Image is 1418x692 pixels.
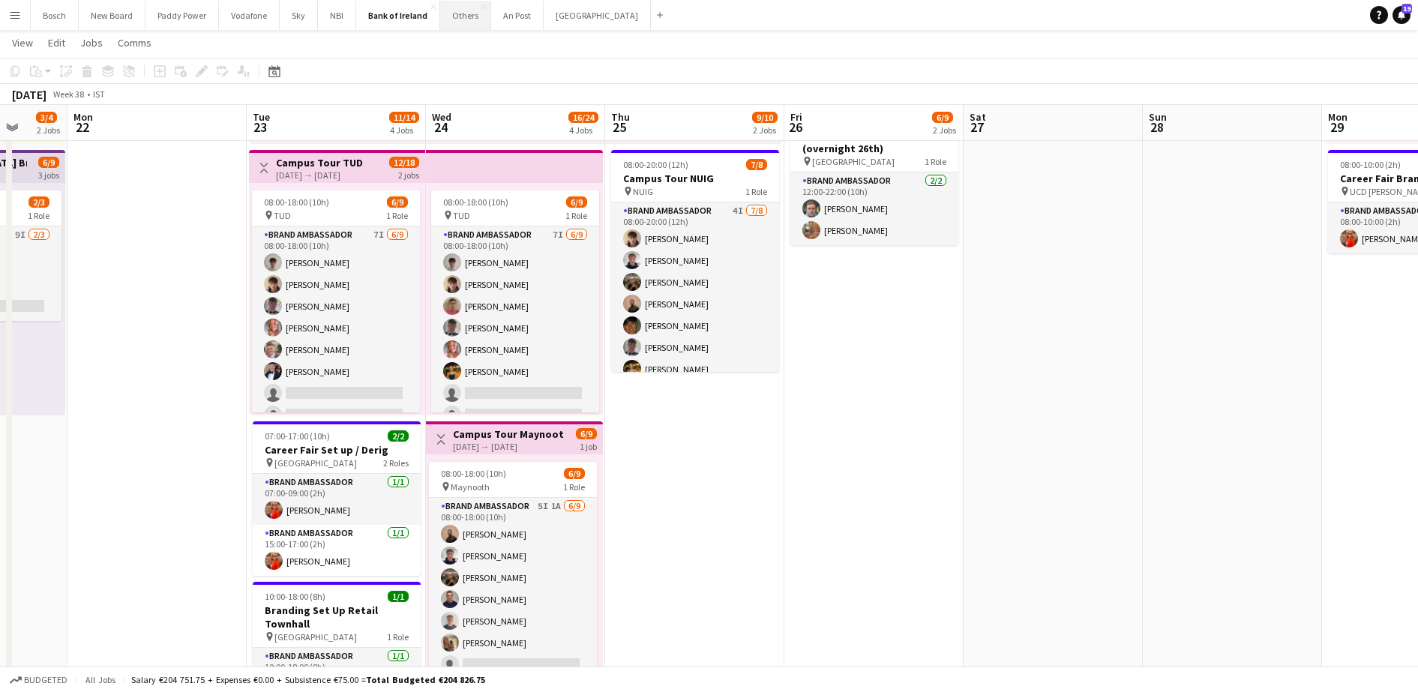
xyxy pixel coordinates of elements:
span: [GEOGRAPHIC_DATA] [274,631,357,643]
a: Jobs [74,33,109,52]
span: Wed [432,110,451,124]
div: 3 jobs [38,168,59,181]
div: IST [93,88,105,100]
app-card-role: Brand Ambassador1/107:00-09:00 (2h)[PERSON_NAME] [253,474,421,525]
span: 08:00-18:00 (10h) [443,196,508,208]
span: 23 [250,118,270,136]
span: 1/1 [388,591,409,602]
span: TUD [453,210,470,221]
app-job-card: 08:00-18:00 (10h)6/9 Maynooth1 RoleBrand Ambassador5I1A6/908:00-18:00 (10h)[PERSON_NAME][PERSON_N... [429,462,597,684]
span: Week 38 [49,88,87,100]
span: 1 Role [745,186,767,197]
app-card-role: Brand Ambassador7I6/908:00-18:00 (10h)[PERSON_NAME][PERSON_NAME][PERSON_NAME][PERSON_NAME][PERSON... [431,226,599,451]
span: 2/3 [28,196,49,208]
button: An Post [491,1,544,30]
div: 2 Jobs [37,124,60,136]
span: Sat [970,110,986,124]
app-job-card: 08:00-18:00 (10h)6/9 TUD1 RoleBrand Ambassador7I6/908:00-18:00 (10h)[PERSON_NAME][PERSON_NAME][PE... [431,190,599,412]
span: 08:00-18:00 (10h) [264,196,329,208]
div: [DATE] [12,87,46,102]
div: Salary €204 751.75 + Expenses €0.00 + Subsistence €75.00 = [131,674,485,685]
div: 4 Jobs [569,124,598,136]
h3: Branding Set Up Retail Townhall [253,604,421,631]
span: 29 [1326,118,1348,136]
span: Budgeted [24,675,67,685]
span: 2 Roles [383,457,409,469]
span: Mon [73,110,93,124]
button: Others [440,1,491,30]
app-card-role: Brand Ambassador1/115:00-17:00 (2h)[PERSON_NAME] [253,525,421,576]
span: 9/10 [752,112,778,123]
button: [GEOGRAPHIC_DATA] [544,1,651,30]
span: [GEOGRAPHIC_DATA] [274,457,357,469]
h3: Campus Tour TUD [276,156,363,169]
span: 6/9 [576,428,597,439]
span: 28 [1147,118,1167,136]
a: 19 [1393,6,1411,24]
span: 27 [967,118,986,136]
span: 08:00-10:00 (2h) [1340,159,1401,170]
span: Sun [1149,110,1167,124]
div: [DATE] → [DATE] [453,441,565,452]
span: 25 [609,118,630,136]
span: 3/4 [36,112,57,123]
div: 2 Jobs [753,124,777,136]
span: 24 [430,118,451,136]
div: 4 Jobs [390,124,418,136]
app-job-card: 08:00-18:00 (10h)6/9 TUD1 RoleBrand Ambassador7I6/908:00-18:00 (10h)[PERSON_NAME][PERSON_NAME][PE... [252,190,420,412]
a: View [6,33,39,52]
a: Edit [42,33,71,52]
span: View [12,36,33,49]
app-card-role: Brand Ambassador4I7/808:00-20:00 (12h)[PERSON_NAME][PERSON_NAME][PERSON_NAME][PERSON_NAME][PERSON... [611,202,779,406]
span: 6/9 [38,157,59,168]
div: 1 job [580,439,597,452]
span: Comms [118,36,151,49]
app-job-card: 07:00-17:00 (10h)2/2Career Fair Set up / Derig [GEOGRAPHIC_DATA]2 RolesBrand Ambassador1/107:00-0... [253,421,421,576]
span: 1 Role [925,156,946,167]
button: Bosch [31,1,79,30]
span: NUIG [633,186,653,197]
span: Tue [253,110,270,124]
span: 07:00-17:00 (10h) [265,430,330,442]
div: [DATE] → [DATE] [276,169,363,181]
button: Vodafone [219,1,280,30]
span: 11/14 [389,112,419,123]
span: 2/2 [388,430,409,442]
span: 7/8 [746,159,767,170]
span: 1 Role [565,210,587,221]
div: 08:00-20:00 (12h)7/8Campus Tour NUIG NUIG1 RoleBrand Ambassador4I7/808:00-20:00 (12h)[PERSON_NAME... [611,150,779,372]
span: TUD [274,210,291,221]
span: 6/9 [932,112,953,123]
button: New Board [79,1,145,30]
app-job-card: 12:00-22:00 (10h)2/2Retail Ire Group Rec (overnight 26th) [GEOGRAPHIC_DATA]1 RoleBrand Ambassador... [790,106,958,245]
span: 12/18 [389,157,419,168]
span: 26 [788,118,802,136]
span: Mon [1328,110,1348,124]
button: Paddy Power [145,1,219,30]
div: 2 Jobs [933,124,956,136]
span: 10:00-18:00 (8h) [265,591,325,602]
div: 2 jobs [398,168,419,181]
a: Comms [112,33,157,52]
span: [GEOGRAPHIC_DATA] [812,156,895,167]
span: 08:00-20:00 (12h) [623,159,688,170]
button: Budgeted [7,672,70,688]
button: Bank of Ireland [356,1,440,30]
span: 16/24 [568,112,598,123]
span: 22 [71,118,93,136]
span: 19 [1402,4,1412,13]
span: 08:00-18:00 (10h) [441,468,506,479]
h3: Campus Tour Maynooth [453,427,565,441]
button: Sky [280,1,318,30]
span: All jobs [82,674,118,685]
span: 6/9 [387,196,408,208]
span: Fri [790,110,802,124]
h3: Career Fair Set up / Derig [253,443,421,457]
span: Thu [611,110,630,124]
span: Total Budgeted €204 826.75 [366,674,485,685]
